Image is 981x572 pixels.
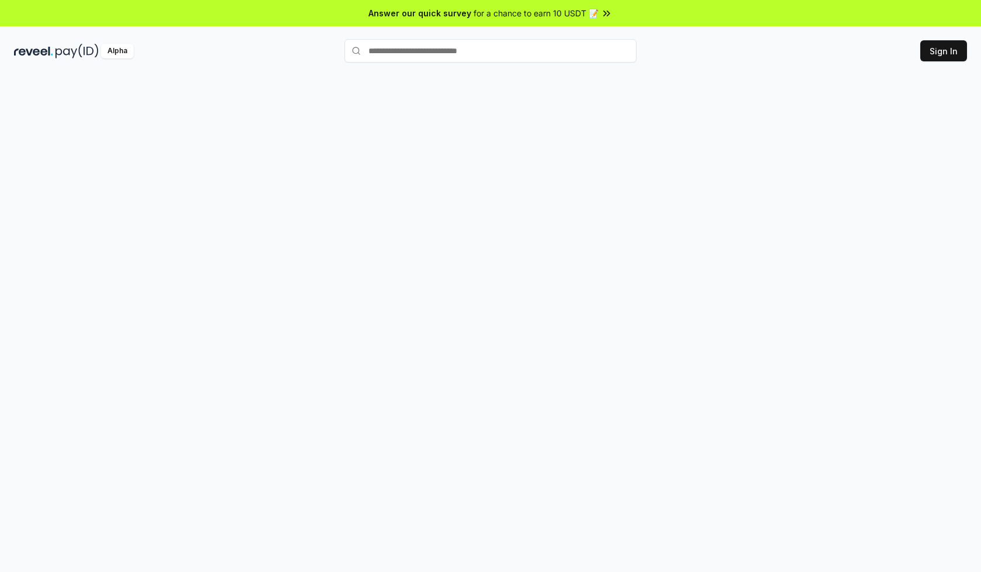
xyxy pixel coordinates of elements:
[920,40,967,61] button: Sign In
[368,7,471,19] span: Answer our quick survey
[101,44,134,58] div: Alpha
[474,7,599,19] span: for a chance to earn 10 USDT 📝
[55,44,99,58] img: pay_id
[14,44,53,58] img: reveel_dark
